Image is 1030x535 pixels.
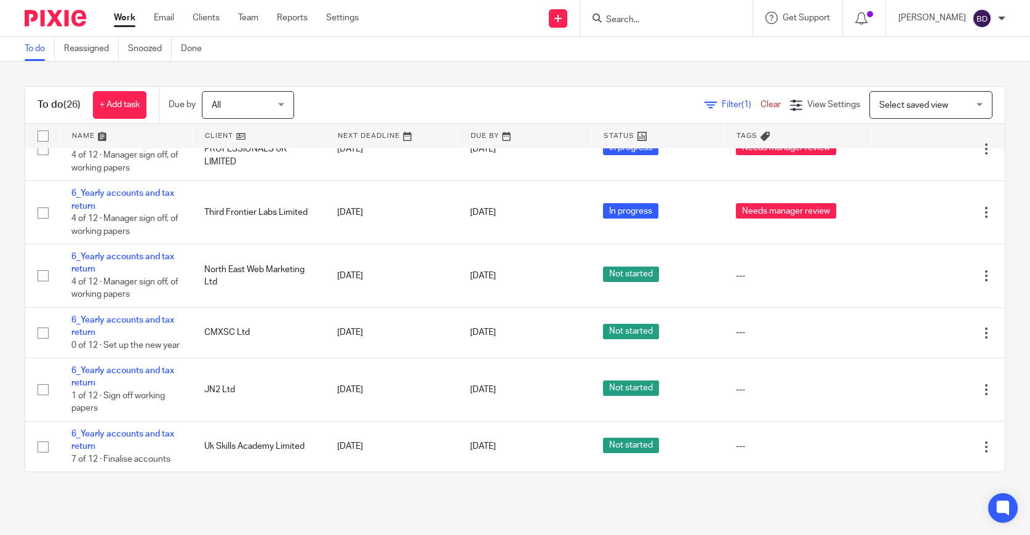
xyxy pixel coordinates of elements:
[71,366,174,387] a: 6_Yearly accounts and tax return
[603,267,659,282] span: Not started
[93,91,146,119] a: + Add task
[71,214,178,236] span: 4 of 12 · Manager sign off, of working papers
[470,145,496,153] span: [DATE]
[277,12,308,24] a: Reports
[128,37,172,61] a: Snoozed
[736,270,860,282] div: ---
[192,118,325,181] td: PROFIT FIRST PROFESSIONALS UK LIMITED
[192,421,325,472] td: Uk Skills Academy Limited
[470,385,496,394] span: [DATE]
[470,208,496,217] span: [DATE]
[325,181,458,244] td: [DATE]
[154,12,174,24] a: Email
[181,37,211,61] a: Done
[114,12,135,24] a: Work
[325,421,458,472] td: [DATE]
[325,358,458,422] td: [DATE]
[470,442,496,451] span: [DATE]
[71,430,174,451] a: 6_Yearly accounts and tax return
[25,10,86,26] img: Pixie
[192,181,325,244] td: Third Frontier Labs Limited
[71,316,174,337] a: 6_Yearly accounts and tax return
[603,324,659,339] span: Not started
[325,118,458,181] td: [DATE]
[71,252,174,273] a: 6_Yearly accounts and tax return
[783,14,830,22] span: Get Support
[71,455,170,464] span: 7 of 12 · Finalise accounts
[192,307,325,358] td: CMXSC Ltd
[722,100,761,109] span: Filter
[25,37,55,61] a: To do
[736,203,836,219] span: Needs manager review
[192,244,325,308] td: North East Web Marketing Ltd
[741,100,751,109] span: (1)
[63,100,81,110] span: (26)
[736,326,860,339] div: ---
[736,384,860,396] div: ---
[192,358,325,422] td: JN2 Ltd
[71,341,180,350] span: 0 of 12 · Set up the new year
[603,380,659,396] span: Not started
[736,440,860,453] div: ---
[325,244,458,308] td: [DATE]
[761,100,781,109] a: Clear
[71,278,178,299] span: 4 of 12 · Manager sign off, of working papers
[737,132,757,139] span: Tags
[325,307,458,358] td: [DATE]
[212,101,221,110] span: All
[193,12,220,24] a: Clients
[972,9,992,28] img: svg%3E
[238,12,258,24] a: Team
[898,12,966,24] p: [PERSON_NAME]
[38,99,81,111] h1: To do
[603,438,659,453] span: Not started
[71,189,174,210] a: 6_Yearly accounts and tax return
[807,100,860,109] span: View Settings
[71,151,178,172] span: 4 of 12 · Manager sign off, of working papers
[470,328,496,337] span: [DATE]
[326,12,359,24] a: Settings
[605,15,716,26] input: Search
[470,272,496,280] span: [DATE]
[64,37,119,61] a: Reassigned
[603,203,658,219] span: In progress
[71,392,165,413] span: 1 of 12 · Sign off working papers
[879,101,948,110] span: Select saved view
[169,99,196,111] p: Due by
